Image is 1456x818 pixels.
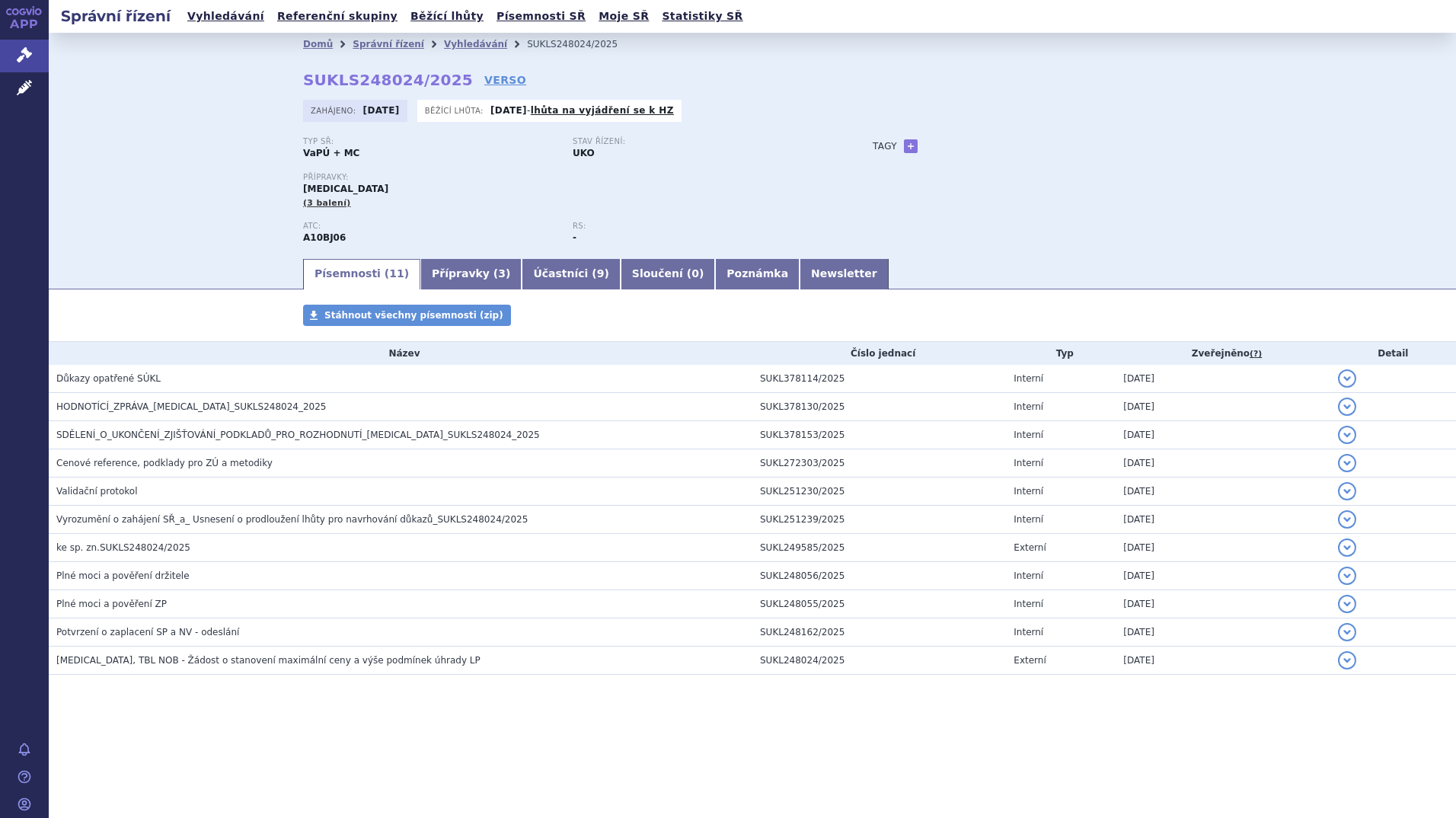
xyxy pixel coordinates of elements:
td: [DATE] [1116,647,1330,675]
td: [DATE] [1116,449,1330,478]
span: 0 [691,267,699,280]
td: SUKL378153/2025 [752,421,1006,449]
a: Poznámka [715,259,800,289]
a: VERSO [484,72,526,88]
a: + [904,139,918,153]
td: SUKL248024/2025 [752,647,1006,675]
span: Interní [1014,430,1043,440]
th: Název [49,342,752,365]
td: [DATE] [1116,562,1330,590]
span: 3 [498,267,506,280]
td: SUKL272303/2025 [752,449,1006,478]
td: SUKL251230/2025 [752,478,1006,506]
span: Interní [1014,599,1043,609]
span: Validační protokol [56,486,138,497]
a: Domů [303,39,333,50]
a: Vyhledávání [444,39,507,50]
span: Zahájeno: [311,104,359,117]
button: detail [1338,595,1356,613]
span: Interní [1014,458,1043,468]
span: SDĚLENÍ_O_UKONČENÍ_ZJIŠŤOVÁNÍ_PODKLADŮ_PRO_ROZHODNUTÍ_RYBELSUS_SUKLS248024_2025 [56,430,540,440]
strong: UKO [573,148,595,158]
a: Běžící lhůty [406,6,488,27]
button: detail [1338,651,1356,669]
a: Moje SŘ [594,6,653,27]
span: Vyrozumění o zahájení SŘ_a_ Usnesení o prodloužení lhůty pro navrhování důkazů_SUKLS248024/2025 [56,514,528,525]
a: Vyhledávání [183,6,269,27]
strong: [DATE] [490,105,527,116]
a: lhůta na vyjádření se k HZ [531,105,674,116]
button: detail [1338,623,1356,641]
td: SUKL248162/2025 [752,618,1006,647]
a: Newsletter [800,259,889,289]
span: Potvrzení o zaplacení SP a NV - odeslání [56,627,239,637]
strong: SUKLS248024/2025 [303,71,473,89]
button: detail [1338,567,1356,585]
a: Písemnosti SŘ [492,6,590,27]
span: Externí [1014,655,1046,666]
td: [DATE] [1116,478,1330,506]
th: Číslo jednací [752,342,1006,365]
span: [MEDICAL_DATA] [303,184,388,194]
h3: Tagy [873,137,897,155]
p: Typ SŘ: [303,137,557,146]
span: Interní [1014,627,1043,637]
td: [DATE] [1116,421,1330,449]
abbr: (?) [1250,349,1262,359]
span: (3 balení) [303,198,351,208]
td: SUKL251239/2025 [752,506,1006,534]
p: ATC: [303,222,557,231]
h2: Správní řízení [49,5,183,27]
span: Stáhnout všechny písemnosti (zip) [324,310,503,321]
span: Interní [1014,570,1043,581]
p: Stav řízení: [573,137,827,146]
span: Plné moci a pověření držitele [56,570,190,581]
button: detail [1338,510,1356,529]
button: detail [1338,369,1356,388]
td: SUKL378130/2025 [752,393,1006,421]
strong: - [573,232,576,243]
td: SUKL249585/2025 [752,534,1006,562]
p: Přípravky: [303,173,842,182]
button: detail [1338,426,1356,444]
th: Zveřejněno [1116,342,1330,365]
a: Stáhnout všechny písemnosti (zip) [303,305,511,326]
strong: VaPÚ + MC [303,148,359,158]
td: [DATE] [1116,590,1330,618]
span: RYBELSUS, TBL NOB - Žádost o stanovení maximální ceny a výše podmínek úhrady LP [56,655,481,666]
strong: [DATE] [363,105,400,116]
td: [DATE] [1116,393,1330,421]
span: ke sp. zn.SUKLS248024/2025 [56,542,190,553]
span: Externí [1014,542,1046,553]
a: Písemnosti (11) [303,259,420,289]
td: [DATE] [1116,534,1330,562]
li: SUKLS248024/2025 [527,33,637,56]
td: SUKL248055/2025 [752,590,1006,618]
button: detail [1338,454,1356,472]
p: - [490,104,674,117]
a: Správní řízení [353,39,424,50]
span: Běžící lhůta: [425,104,487,117]
td: SUKL248056/2025 [752,562,1006,590]
button: detail [1338,538,1356,557]
a: Sloučení (0) [621,259,715,289]
button: detail [1338,482,1356,500]
span: Interní [1014,401,1043,412]
strong: SEMAGLUTID [303,232,346,243]
td: [DATE] [1116,506,1330,534]
a: Přípravky (3) [420,259,522,289]
td: [DATE] [1116,618,1330,647]
span: Interní [1014,373,1043,384]
th: Typ [1006,342,1116,365]
span: Interní [1014,486,1043,497]
span: 11 [389,267,404,280]
td: [DATE] [1116,365,1330,393]
span: 9 [597,267,605,280]
th: Detail [1330,342,1456,365]
span: Interní [1014,514,1043,525]
a: Statistiky SŘ [657,6,747,27]
a: Účastníci (9) [522,259,620,289]
span: Cenové reference, podklady pro ZÚ a metodiky [56,458,273,468]
td: SUKL378114/2025 [752,365,1006,393]
span: HODNOTÍCÍ_ZPRÁVA_RYBELSUS_SUKLS248024_2025 [56,401,327,412]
